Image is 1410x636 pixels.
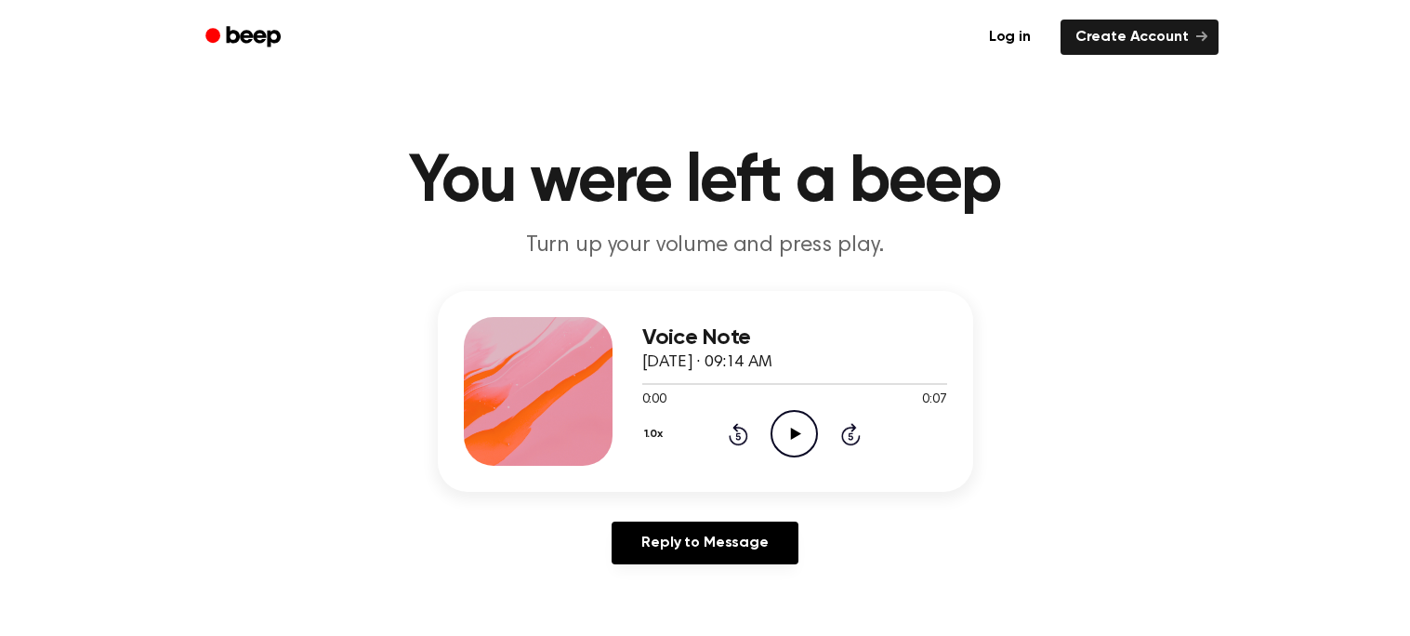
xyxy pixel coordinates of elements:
a: Reply to Message [612,522,797,564]
span: 0:00 [642,391,666,410]
p: Turn up your volume and press play. [349,231,1062,261]
a: Beep [192,20,297,56]
a: Log in [970,16,1049,59]
h1: You were left a beep [230,149,1181,216]
span: [DATE] · 09:14 AM [642,354,772,371]
a: Create Account [1061,20,1219,55]
button: 1.0x [642,418,670,450]
span: 0:07 [922,391,946,410]
h3: Voice Note [642,325,947,351]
